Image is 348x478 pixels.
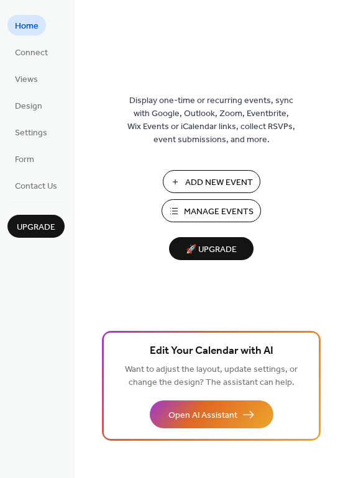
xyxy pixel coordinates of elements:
[15,153,34,166] span: Form
[7,95,50,115] a: Design
[184,205,254,219] span: Manage Events
[15,180,57,193] span: Contact Us
[7,122,55,142] a: Settings
[150,343,273,360] span: Edit Your Calendar with AI
[7,175,65,196] a: Contact Us
[185,176,253,189] span: Add New Event
[7,42,55,62] a: Connect
[176,241,246,258] span: 🚀 Upgrade
[7,15,46,35] a: Home
[169,237,254,260] button: 🚀 Upgrade
[15,100,42,113] span: Design
[7,215,65,238] button: Upgrade
[15,73,38,86] span: Views
[150,400,273,428] button: Open AI Assistant
[7,68,45,89] a: Views
[162,199,261,222] button: Manage Events
[15,20,39,33] span: Home
[15,127,47,140] span: Settings
[15,47,48,60] span: Connect
[127,94,295,147] span: Display one-time or recurring events, sync with Google, Outlook, Zoom, Eventbrite, Wix Events or ...
[163,170,260,193] button: Add New Event
[17,221,55,234] span: Upgrade
[125,361,298,391] span: Want to adjust the layout, update settings, or change the design? The assistant can help.
[168,409,237,422] span: Open AI Assistant
[7,148,42,169] a: Form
